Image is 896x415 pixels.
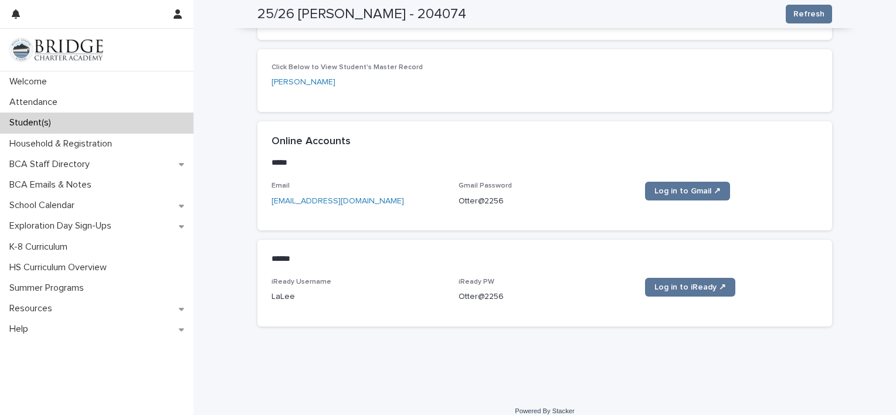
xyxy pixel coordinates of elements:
[786,5,832,23] button: Refresh
[654,283,726,291] span: Log in to iReady ↗
[5,262,116,273] p: HS Curriculum Overview
[271,76,335,89] a: [PERSON_NAME]
[459,278,494,285] span: iReady PW
[645,278,735,297] a: Log in to iReady ↗
[5,324,38,335] p: Help
[5,179,101,191] p: BCA Emails & Notes
[5,97,67,108] p: Attendance
[654,187,721,195] span: Log in to Gmail ↗
[645,182,730,200] a: Log in to Gmail ↗
[515,407,574,414] a: Powered By Stacker
[257,6,466,23] h2: 25/26 [PERSON_NAME] - 204074
[271,64,423,71] span: Click Below to View Student's Master Record
[5,303,62,314] p: Resources
[459,195,632,207] p: Otter@2256
[9,38,103,62] img: V1C1m3IdTEidaUdm9Hs0
[5,159,99,170] p: BCA Staff Directory
[5,241,77,253] p: K-8 Curriculum
[5,117,60,128] p: Student(s)
[271,278,331,285] span: iReady Username
[271,182,290,189] span: Email
[793,8,824,20] span: Refresh
[459,182,512,189] span: Gmail Password
[5,200,84,211] p: School Calendar
[271,291,444,303] p: LaLee
[271,197,404,205] a: [EMAIL_ADDRESS][DOMAIN_NAME]
[5,138,121,149] p: Household & Registration
[5,283,93,294] p: Summer Programs
[5,220,121,232] p: Exploration Day Sign-Ups
[5,76,56,87] p: Welcome
[459,291,632,303] p: Otter@2256
[271,135,351,148] h2: Online Accounts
